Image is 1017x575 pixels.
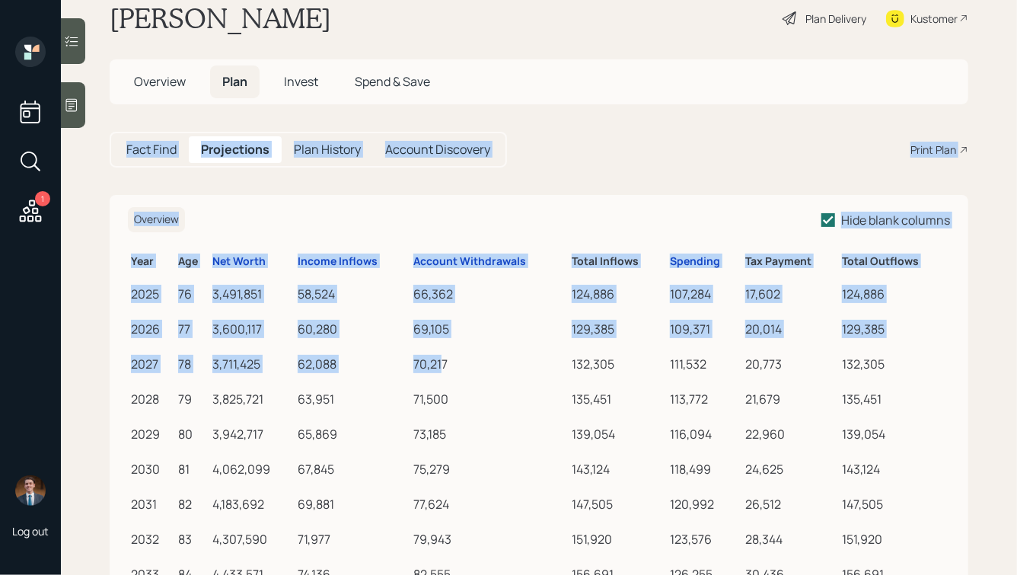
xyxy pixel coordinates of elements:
[572,390,663,408] div: 135,451
[178,285,207,303] div: 76
[298,285,406,303] div: 58,524
[178,390,207,408] div: 79
[413,320,566,338] div: 69,105
[413,255,526,268] div: Account Withdrawals
[212,495,292,513] div: 4,183,692
[284,73,318,90] span: Invest
[745,495,836,513] div: 26,512
[298,390,406,408] div: 63,951
[178,320,207,338] div: 77
[131,355,172,373] div: 2027
[385,142,490,157] h5: Account Discovery
[842,255,947,268] h6: Total Outflows
[298,355,406,373] div: 62,088
[572,425,663,443] div: 139,054
[670,255,720,268] div: Spending
[842,355,947,373] div: 132,305
[413,495,566,513] div: 77,624
[178,425,207,443] div: 80
[670,285,739,303] div: 107,284
[178,495,207,513] div: 82
[222,73,247,90] span: Plan
[212,285,292,303] div: 3,491,851
[821,212,950,228] label: Hide blank columns
[298,460,406,478] div: 67,845
[131,255,172,268] h6: Year
[413,390,566,408] div: 71,500
[131,285,172,303] div: 2025
[178,355,207,373] div: 78
[842,530,947,548] div: 151,920
[294,142,361,157] h5: Plan History
[670,460,739,478] div: 118,499
[745,530,836,548] div: 28,344
[413,530,566,548] div: 79,943
[572,530,663,548] div: 151,920
[201,142,269,157] h5: Projections
[670,390,739,408] div: 113,772
[572,320,663,338] div: 129,385
[178,255,207,268] h6: Age
[842,425,947,443] div: 139,054
[212,355,292,373] div: 3,711,425
[131,425,172,443] div: 2029
[670,320,739,338] div: 109,371
[572,285,663,303] div: 124,886
[572,460,663,478] div: 143,124
[355,73,430,90] span: Spend & Save
[842,285,947,303] div: 124,886
[212,530,292,548] div: 4,307,590
[413,285,566,303] div: 66,362
[413,460,566,478] div: 75,279
[134,212,179,226] span: Overview
[572,495,663,513] div: 147,505
[910,142,956,158] div: Print Plan
[842,390,947,408] div: 135,451
[178,530,207,548] div: 83
[745,285,836,303] div: 17,602
[15,475,46,506] img: hunter_neumayer.jpg
[12,524,49,538] div: Log out
[126,142,177,157] h5: Fact Find
[110,2,331,35] h1: [PERSON_NAME]
[842,320,947,338] div: 129,385
[910,11,958,27] div: Kustomer
[413,355,566,373] div: 70,217
[131,390,172,408] div: 2028
[745,355,836,373] div: 20,773
[745,425,836,443] div: 22,960
[842,495,947,513] div: 147,505
[805,11,866,27] div: Plan Delivery
[572,355,663,373] div: 132,305
[131,530,172,548] div: 2032
[670,530,739,548] div: 123,576
[35,191,50,206] div: 1
[131,460,172,478] div: 2030
[413,425,566,443] div: 73,185
[298,495,406,513] div: 69,881
[745,460,836,478] div: 24,625
[670,495,739,513] div: 120,992
[670,425,739,443] div: 116,094
[178,460,207,478] div: 81
[212,390,292,408] div: 3,825,721
[131,495,172,513] div: 2031
[131,320,172,338] div: 2026
[745,320,836,338] div: 20,014
[745,255,836,268] h6: Tax Payment
[670,355,739,373] div: 111,532
[212,460,292,478] div: 4,062,099
[298,425,406,443] div: 65,869
[212,320,292,338] div: 3,600,117
[212,255,266,268] div: Net Worth
[134,73,186,90] span: Overview
[212,425,292,443] div: 3,942,717
[298,530,406,548] div: 71,977
[298,320,406,338] div: 60,280
[298,255,378,268] div: Income Inflows
[842,460,947,478] div: 143,124
[745,390,836,408] div: 21,679
[572,255,663,268] h6: Total Inflows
